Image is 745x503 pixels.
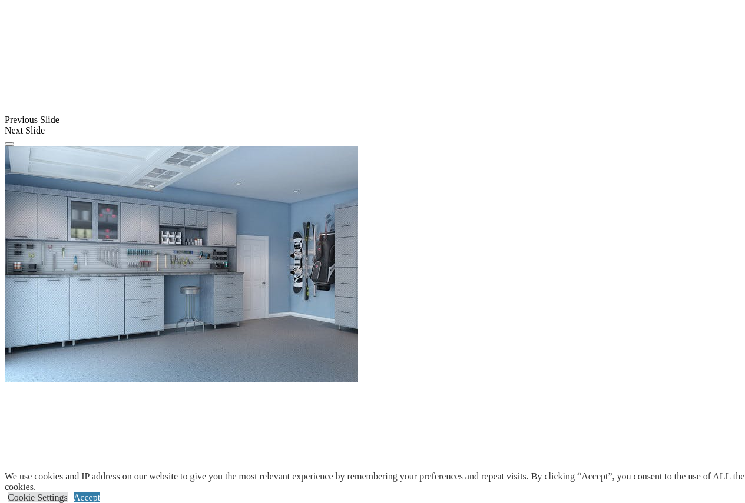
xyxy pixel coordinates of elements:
[5,125,740,136] div: Next Slide
[74,492,100,502] a: Accept
[5,471,745,492] div: We use cookies and IP address on our website to give you the most relevant experience by remember...
[5,115,740,125] div: Previous Slide
[5,142,14,146] button: Click here to pause slide show
[8,492,68,502] a: Cookie Settings
[5,146,358,382] img: Banner for mobile view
